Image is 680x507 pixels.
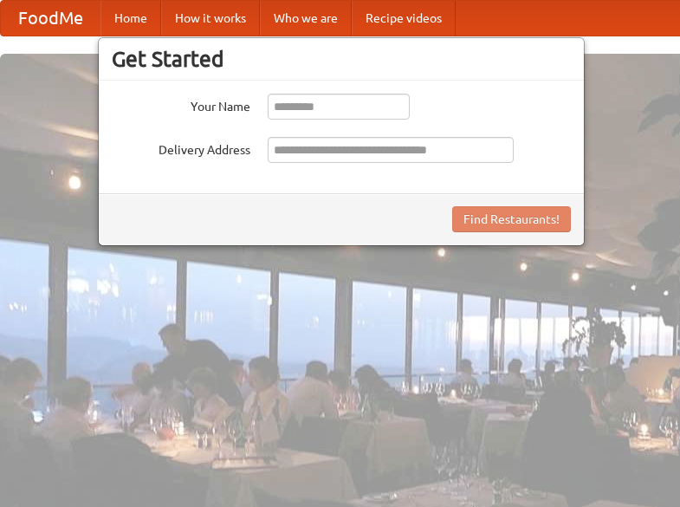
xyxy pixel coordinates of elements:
[260,1,352,36] a: Who we are
[112,137,250,159] label: Delivery Address
[352,1,456,36] a: Recipe videos
[112,46,571,72] h3: Get Started
[112,94,250,115] label: Your Name
[452,206,571,232] button: Find Restaurants!
[161,1,260,36] a: How it works
[100,1,161,36] a: Home
[1,1,100,36] a: FoodMe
